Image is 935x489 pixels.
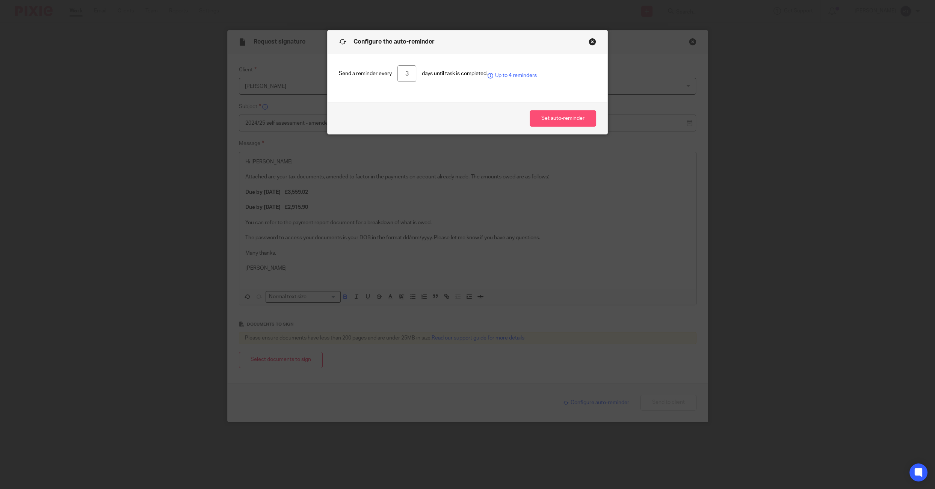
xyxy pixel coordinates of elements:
button: Close modal [589,38,596,45]
span: days until task is completed. [422,70,488,77]
button: Set auto-reminder [530,110,596,127]
span: Configure the auto-reminder [353,39,435,45]
span: Up to 4 reminders [488,72,537,79]
span: Send a reminder every [339,70,392,77]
